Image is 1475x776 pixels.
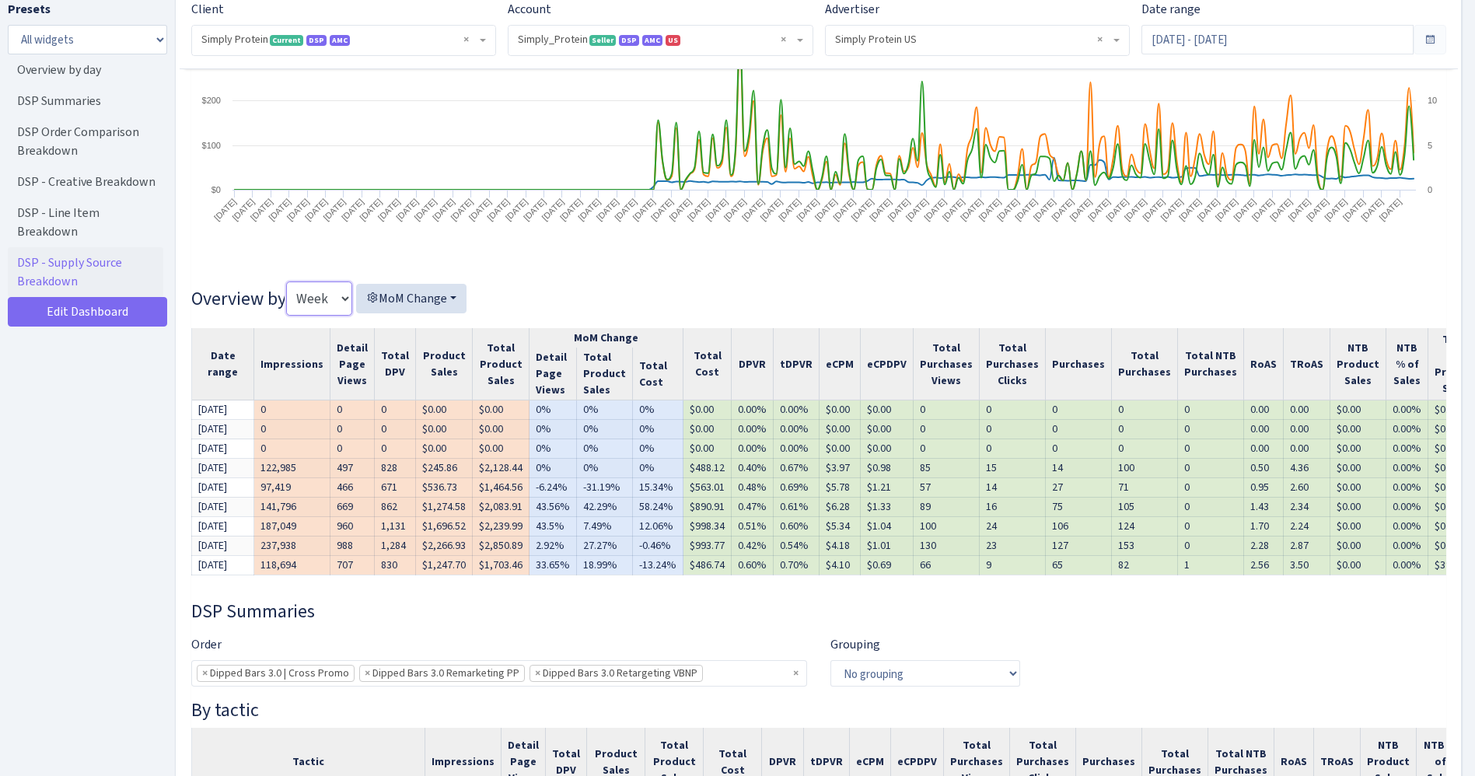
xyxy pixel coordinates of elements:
[914,516,980,536] td: 100
[861,400,914,420] td: $0.00
[416,477,473,497] td: $536.73
[8,197,163,247] a: DSP - Line Item Breakdown
[1050,197,1075,222] tspan: [DATE]
[376,197,402,222] tspan: [DATE]
[835,32,1110,47] span: Simply Protein US
[1178,477,1244,497] td: 0
[732,497,774,516] td: 0.47%
[254,536,330,555] td: 237,938
[416,439,473,459] td: $0.00
[642,35,662,46] span: AMC
[530,555,577,575] td: 33.65%
[1284,516,1330,536] td: 2.24
[631,197,657,222] tspan: [DATE]
[683,497,732,516] td: $890.91
[826,26,1129,55] span: Simply Protein US
[959,197,984,222] tspan: [DATE]
[577,516,633,536] td: 7.49%
[683,328,732,400] th: Total Cost
[473,328,530,400] th: Total Product Sales
[416,459,473,478] td: $245.86
[1428,185,1432,194] text: 0
[1046,459,1112,478] td: 14
[230,197,256,222] tspan: [DATE]
[192,328,254,400] th: Date range
[1159,197,1185,222] tspan: [DATE]
[1244,459,1284,478] td: 0.50
[530,477,577,497] td: -6.24%
[577,400,633,420] td: 0%
[254,400,330,420] td: 0
[704,197,729,222] tspan: [DATE]
[340,197,365,222] tspan: [DATE]
[473,497,530,516] td: $2,083.91
[330,439,375,459] td: 0
[686,197,711,222] tspan: [DATE]
[330,459,375,478] td: 497
[914,439,980,459] td: 0
[722,197,748,222] tspan: [DATE]
[941,197,966,222] tspan: [DATE]
[530,497,577,516] td: 43.56%
[1330,328,1386,400] th: NTB Product Sales
[254,328,330,400] th: Impressions
[683,516,732,536] td: $998.34
[192,459,254,478] td: [DATE]
[774,477,820,497] td: 0.69%
[1428,96,1437,105] text: 10
[577,497,633,516] td: 42.29%
[633,439,683,459] td: 0%
[1244,477,1284,497] td: 0.95
[781,32,786,47] span: Remove all items
[666,35,680,46] span: US
[394,197,420,222] tspan: [DATE]
[191,281,1446,316] h3: Overview by
[254,497,330,516] td: 141,796
[467,197,493,222] tspan: [DATE]
[254,459,330,478] td: 122,985
[577,459,633,478] td: 0%
[980,516,1046,536] td: 24
[249,197,274,222] tspan: [DATE]
[861,328,914,400] th: eCPDPV
[8,86,163,117] a: DSP Summaries
[1244,328,1284,400] th: RoAS
[330,497,375,516] td: 669
[886,197,911,222] tspan: [DATE]
[1178,328,1244,400] th: Total NTB Purchases
[212,197,238,222] tspan: [DATE]
[202,96,221,105] text: $200
[192,439,254,459] td: [DATE]
[530,328,683,348] th: MoM Change
[1178,516,1244,536] td: 0
[192,400,254,420] td: [DATE]
[375,516,416,536] td: 1,131
[683,477,732,497] td: $563.01
[1046,400,1112,420] td: 0
[1195,197,1221,222] tspan: [DATE]
[1214,197,1239,222] tspan: [DATE]
[633,497,683,516] td: 58.24%
[914,328,980,400] th: Total Purchases Views
[416,420,473,439] td: $0.00
[1232,197,1257,222] tspan: [DATE]
[267,197,292,222] tspan: [DATE]
[330,328,375,400] th: Detail Page Views
[861,497,914,516] td: $1.33
[980,420,1046,439] td: 0
[577,420,633,439] td: 0%
[774,459,820,478] td: 0.67%
[861,459,914,478] td: $0.98
[1178,497,1244,516] td: 0
[1178,400,1244,420] td: 0
[861,439,914,459] td: $0.00
[330,536,375,555] td: 988
[1284,400,1330,420] td: 0.00
[914,459,980,478] td: 85
[613,197,638,222] tspan: [DATE]
[1046,420,1112,439] td: 0
[1330,400,1386,420] td: $0.00
[980,477,1046,497] td: 14
[449,197,474,222] tspan: [DATE]
[861,420,914,439] td: $0.00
